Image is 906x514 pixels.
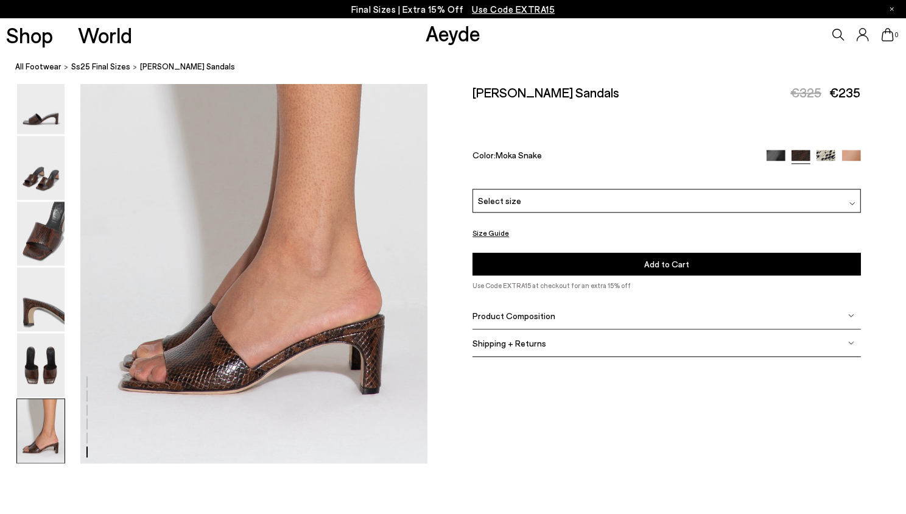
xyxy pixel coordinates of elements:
[830,85,861,100] span: €235
[6,24,53,46] a: Shop
[496,150,542,160] span: Moka Snake
[472,280,860,291] p: Use Code EXTRA15 at checkout for an extra 15% off
[17,136,65,200] img: Jeanie Leather Sandals - Image 2
[472,253,860,275] button: Add to Cart
[848,312,854,319] img: svg%3E
[472,311,555,321] span: Product Composition
[351,2,555,17] p: Final Sizes | Extra 15% Off
[17,399,65,463] img: Jeanie Leather Sandals - Image 6
[140,61,235,74] span: [PERSON_NAME] Sandals
[472,150,754,164] div: Color:
[849,200,855,206] img: svg%3E
[15,61,61,74] a: All Footwear
[882,28,894,41] a: 0
[790,85,821,100] span: €325
[17,333,65,397] img: Jeanie Leather Sandals - Image 5
[78,24,132,46] a: World
[472,225,509,241] button: Size Guide
[894,32,900,38] span: 0
[848,340,854,346] img: svg%3E
[426,20,480,46] a: Aeyde
[478,194,521,207] span: Select size
[644,259,689,269] span: Add to Cart
[17,70,65,134] img: Jeanie Leather Sandals - Image 1
[71,61,130,74] a: Ss25 Final Sizes
[472,338,546,348] span: Shipping + Returns
[17,267,65,331] img: Jeanie Leather Sandals - Image 4
[17,202,65,266] img: Jeanie Leather Sandals - Image 3
[472,4,555,15] span: Navigate to /collections/ss25-final-sizes
[15,51,906,85] nav: breadcrumb
[71,62,130,72] span: Ss25 Final Sizes
[472,85,619,100] h2: [PERSON_NAME] Sandals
